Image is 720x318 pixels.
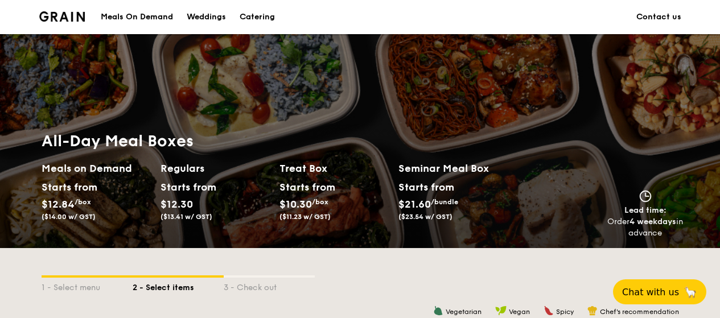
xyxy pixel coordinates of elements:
[630,217,676,226] strong: 4 weekdays
[398,179,454,196] div: Starts from
[544,305,554,316] img: icon-spicy.37a8142b.svg
[42,213,96,221] span: ($14.00 w/ GST)
[279,160,389,176] h2: Treat Box
[556,308,574,316] span: Spicy
[39,11,85,22] img: Grain
[42,160,151,176] h2: Meals on Demand
[446,308,482,316] span: Vegetarian
[279,213,331,221] span: ($11.23 w/ GST)
[622,287,679,298] span: Chat with us
[495,305,507,316] img: icon-vegan.f8ff3823.svg
[398,198,431,210] span: $21.60
[433,305,443,316] img: icon-vegetarian.fe4039eb.svg
[42,179,92,196] div: Starts from
[637,190,654,203] img: icon-clock.2db775ea.svg
[279,198,312,210] span: $10.30
[312,198,328,206] span: /box
[42,278,133,294] div: 1 - Select menu
[600,308,679,316] span: Chef's recommendation
[75,198,91,206] span: /box
[161,213,212,221] span: ($13.41 w/ GST)
[224,278,315,294] div: 3 - Check out
[624,205,666,215] span: Lead time:
[607,216,684,239] div: Order in advance
[161,198,193,210] span: $12.30
[279,179,330,196] div: Starts from
[39,11,85,22] a: Logotype
[684,286,697,299] span: 🦙
[613,279,706,304] button: Chat with us🦙
[42,131,517,151] h1: All-Day Meal Boxes
[161,160,270,176] h2: Regulars
[398,213,452,221] span: ($23.54 w/ GST)
[509,308,530,316] span: Vegan
[42,198,75,210] span: $12.84
[431,198,458,206] span: /bundle
[398,160,517,176] h2: Seminar Meal Box
[161,179,211,196] div: Starts from
[587,305,598,316] img: icon-chef-hat.a58ddaea.svg
[133,278,224,294] div: 2 - Select items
